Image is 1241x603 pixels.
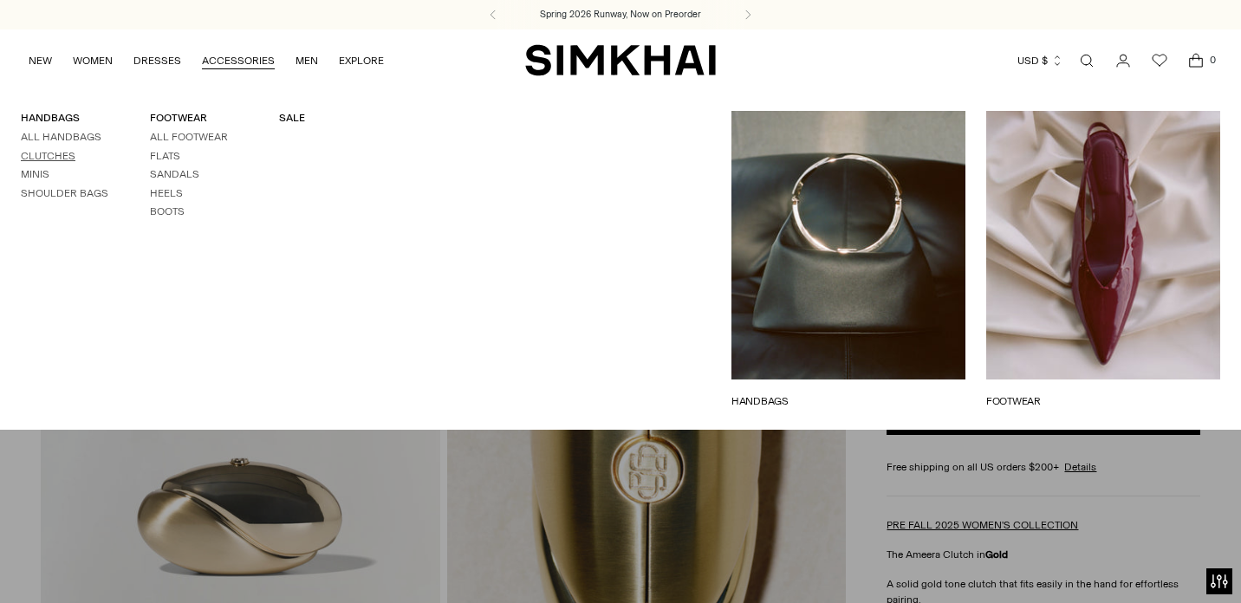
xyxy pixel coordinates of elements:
a: Open search modal [1069,43,1104,78]
a: ACCESSORIES [202,42,275,80]
a: Open cart modal [1179,43,1213,78]
a: EXPLORE [339,42,384,80]
a: NEW [29,42,52,80]
span: 0 [1205,52,1220,68]
a: WOMEN [73,42,113,80]
a: Spring 2026 Runway, Now on Preorder [540,8,701,22]
a: SIMKHAI [525,43,716,77]
a: Go to the account page [1106,43,1140,78]
a: MEN [296,42,318,80]
a: Wishlist [1142,43,1177,78]
a: DRESSES [133,42,181,80]
button: USD $ [1017,42,1063,80]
